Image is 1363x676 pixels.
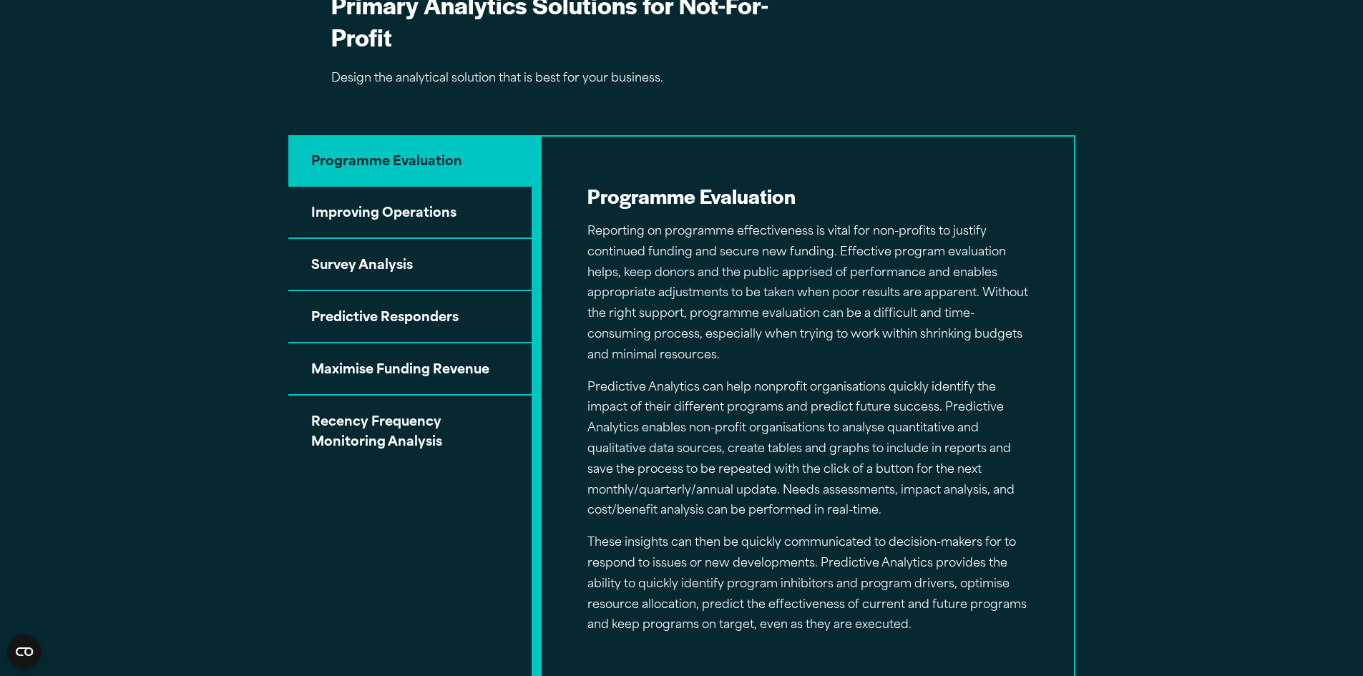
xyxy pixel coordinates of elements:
[587,533,1028,636] p: These insights can then be quickly communicated to decision-makers for to respond to issues or ne...
[288,135,532,187] button: Programme Evaluation
[331,69,811,89] p: Design the analytical solution that is best for your business.
[288,343,532,396] button: Maximise Funding Revenue
[587,182,1028,210] h3: Programme Evaluation
[288,239,532,291] button: Survey Analysis
[7,635,41,669] button: Open CMP widget
[288,187,532,239] button: Improving Operations
[587,222,1028,366] p: Reporting on programme effectiveness is vital for non-profits to justify continued funding and se...
[288,291,532,343] button: Predictive Responders
[288,396,532,467] button: Recency Frequency Monitoring Analysis
[587,378,1028,522] p: Predictive Analytics can help nonprofit organisations quickly identify the impact of their differ...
